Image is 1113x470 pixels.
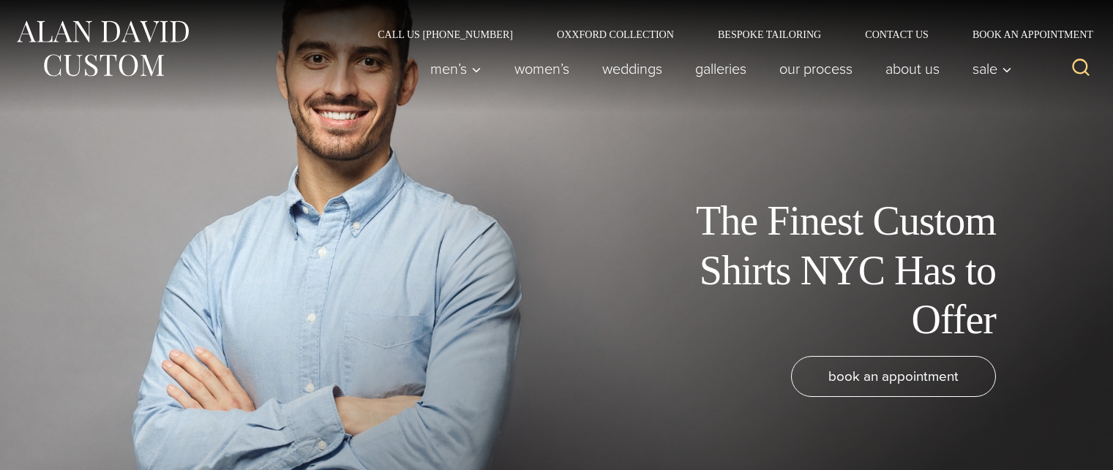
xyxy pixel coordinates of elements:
a: Oxxford Collection [535,29,696,39]
h1: The Finest Custom Shirts NYC Has to Offer [667,197,996,344]
a: weddings [586,54,679,83]
a: book an appointment [791,356,996,397]
a: Bespoke Tailoring [696,29,843,39]
a: About Us [869,54,956,83]
a: Galleries [679,54,763,83]
nav: Primary Navigation [414,54,1020,83]
a: Call Us [PHONE_NUMBER] [356,29,535,39]
button: View Search Form [1063,51,1098,86]
span: Sale [973,61,1012,76]
img: Alan David Custom [15,16,190,81]
a: Women’s [498,54,586,83]
a: Book an Appointment [951,29,1098,39]
a: Our Process [763,54,869,83]
span: Men’s [430,61,481,76]
nav: Secondary Navigation [356,29,1098,39]
span: book an appointment [828,365,959,387]
a: Contact Us [843,29,951,39]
